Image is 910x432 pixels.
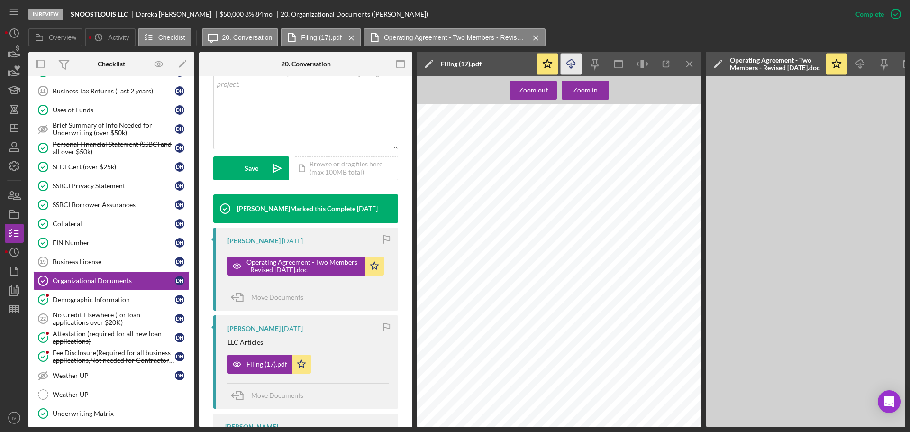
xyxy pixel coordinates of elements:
div: Open Intercom Messenger [878,390,901,413]
a: EIN NumberDH [33,233,190,252]
div: SSBCI Privacy Statement [53,182,175,190]
a: CollateralDH [33,214,190,233]
div: Complete [855,5,884,24]
button: Overview [28,28,82,46]
label: Overview [49,34,76,41]
a: 22No Credit Elsewhere (for loan applications over $20K)DH [33,309,190,328]
label: Checklist [158,34,185,41]
div: Dareka [PERSON_NAME] [136,10,219,18]
time: 2025-09-02 14:48 [282,237,303,245]
div: SSBCI Borrower Assurances [53,201,175,209]
div: Business Tax Returns (Last 2 years) [53,87,175,95]
p: LLC Articles [227,337,263,348]
div: Demographic Information [53,296,175,303]
label: 20. Conversation [222,34,273,41]
div: D H [175,143,184,153]
time: 2025-09-02 14:48 [357,205,378,212]
button: Filing (17).pdf [281,28,361,46]
text: IV [12,415,17,421]
div: Weather UP [53,391,189,398]
a: Weather UP [33,385,190,404]
div: Business License [53,258,175,266]
div: EIN Number [53,239,175,247]
div: Filing (17).pdf [246,360,287,368]
label: Activity [108,34,129,41]
div: D H [175,219,184,229]
div: [PERSON_NAME] [227,237,281,245]
label: Filing (17).pdf [301,34,342,41]
div: 84 mo [255,10,273,18]
a: Personal Financial Statement (SSBCI and all over $50k)DH [33,138,190,157]
div: Personal Financial Statement (SSBCI and all over $50k) [53,140,175,156]
time: 2025-09-02 14:44 [282,325,303,332]
span: Move Documents [251,293,303,301]
div: SEDI Cert (over $25k) [53,163,175,171]
div: Save [245,156,258,180]
div: Filing (17).pdf [441,60,482,68]
a: Underwriting Matrix [33,404,190,423]
button: Move Documents [227,384,313,407]
tspan: 11 [40,88,45,94]
div: 8 % [245,10,254,18]
div: D H [175,105,184,115]
div: D H [175,86,184,96]
div: Attestation (required for all new loan applications) [53,330,175,345]
div: Operating Agreement - Two Members - Revised [DATE].doc [730,56,820,72]
div: Checklist [98,60,125,68]
div: 20. Conversation [281,60,331,68]
a: Organizational DocumentsDH [33,271,190,290]
a: Weather UPDH [33,366,190,385]
div: D H [175,200,184,210]
div: [PERSON_NAME] [225,423,278,431]
div: Organizational Documents [53,277,175,285]
div: D H [175,162,184,172]
button: 20. Conversation [202,28,279,46]
button: Filing (17).pdf [227,355,311,374]
a: 19Business LicenseDH [33,252,190,271]
div: Operating Agreement - Two Members - Revised [DATE].doc [246,258,360,274]
div: Weather UP [53,372,175,379]
span: Move Documents [251,391,303,399]
div: In Review [28,9,63,20]
a: 11Business Tax Returns (Last 2 years)DH [33,82,190,101]
a: Uses of FundsDH [33,101,190,119]
tspan: 22 [40,316,46,322]
button: Operating Agreement - Two Members - Revised [DATE].doc [227,257,384,276]
div: Zoom out [519,81,548,100]
div: D H [175,314,184,323]
a: Brief Summary of Info Needed for Underwriting (over $50k)DH [33,119,190,138]
div: D H [175,333,184,342]
div: D H [175,238,184,248]
div: D H [175,257,184,267]
a: SSBCI Privacy StatementDH [33,176,190,195]
div: 20. Organizational Documents ([PERSON_NAME]) [281,10,428,18]
a: SEDI Cert (over $25k)DH [33,157,190,176]
span: $50,000 [219,10,244,18]
a: Attestation (required for all new loan applications)DH [33,328,190,347]
button: Move Documents [227,285,313,309]
div: Fee Disclosure(Required for all business applications,Not needed for Contractor loans) [53,349,175,364]
div: Collateral [53,220,175,228]
b: SNOOSTLOUIS LLC [71,10,128,18]
button: Checklist [138,28,191,46]
div: D H [175,181,184,191]
button: Save [213,156,289,180]
div: [PERSON_NAME] Marked this Complete [237,205,355,212]
button: Zoom in [562,81,609,100]
a: SSBCI Borrower AssurancesDH [33,195,190,214]
div: Uses of Funds [53,106,175,114]
div: D H [175,371,184,380]
tspan: 19 [40,259,45,265]
button: IV [5,408,24,427]
div: Underwriting Matrix [53,410,189,417]
div: Zoom in [573,81,598,100]
div: D H [175,295,184,304]
div: [PERSON_NAME] [227,325,281,332]
div: Brief Summary of Info Needed for Underwriting (over $50k) [53,121,175,137]
button: Complete [846,5,905,24]
div: D H [175,124,184,134]
button: Operating Agreement - Two Members - Revised [DATE].doc [364,28,546,46]
button: Activity [85,28,135,46]
div: No Credit Elsewhere (for loan applications over $20K) [53,311,175,326]
a: Demographic InformationDH [33,290,190,309]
